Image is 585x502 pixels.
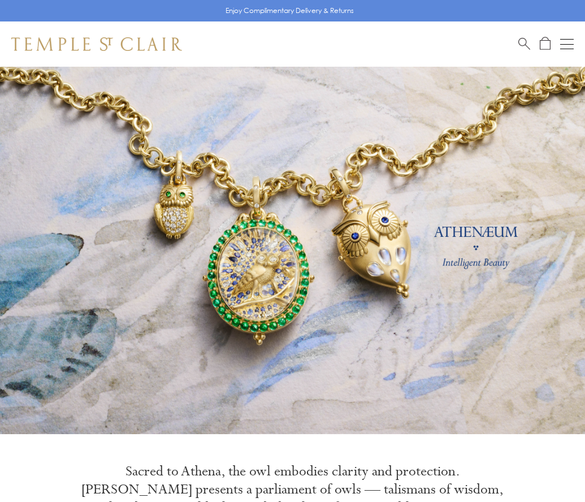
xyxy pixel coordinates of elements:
p: Enjoy Complimentary Delivery & Returns [226,5,354,16]
img: Temple St. Clair [11,37,182,51]
a: Search [518,37,530,51]
button: Open navigation [560,37,574,51]
a: Open Shopping Bag [540,37,551,51]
